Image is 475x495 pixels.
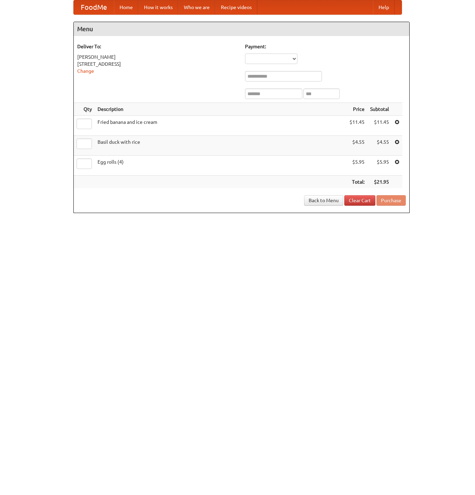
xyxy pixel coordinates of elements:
td: Fried banana and ice cream [95,116,347,136]
th: Description [95,103,347,116]
a: Clear Cart [344,195,375,206]
th: Qty [74,103,95,116]
a: Home [114,0,138,14]
td: $4.55 [347,136,367,156]
a: Who we are [178,0,215,14]
td: $11.45 [367,116,392,136]
th: Total: [347,176,367,189]
div: [STREET_ADDRESS] [77,61,238,68]
h5: Deliver To: [77,43,238,50]
a: Back to Menu [304,195,343,206]
div: [PERSON_NAME] [77,54,238,61]
h4: Menu [74,22,409,36]
h5: Payment: [245,43,406,50]
button: Purchase [376,195,406,206]
td: $5.95 [367,156,392,176]
a: Recipe videos [215,0,257,14]
a: How it works [138,0,178,14]
th: $21.95 [367,176,392,189]
a: Change [77,68,94,74]
th: Price [347,103,367,116]
td: Egg rolls (4) [95,156,347,176]
th: Subtotal [367,103,392,116]
a: FoodMe [74,0,114,14]
td: $4.55 [367,136,392,156]
td: Basil duck with rice [95,136,347,156]
a: Help [373,0,395,14]
td: $5.95 [347,156,367,176]
td: $11.45 [347,116,367,136]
